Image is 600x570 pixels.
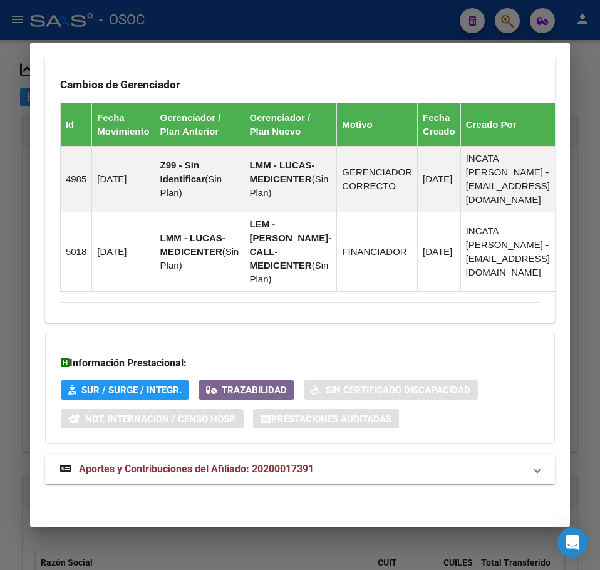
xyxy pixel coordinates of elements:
[337,146,418,212] td: GERENCIADOR CORRECTO
[249,260,328,284] span: Sin Plan
[418,212,461,291] td: [DATE]
[244,146,337,212] td: ( )
[418,103,461,146] th: Fecha Creado
[155,212,244,291] td: ( )
[60,146,91,212] td: 4985
[92,212,155,291] td: [DATE]
[61,356,539,371] h3: Información Prestacional:
[79,463,314,475] span: Aportes y Contribuciones del Afiliado: 20200017391
[155,103,244,146] th: Gerenciador / Plan Anterior
[160,174,222,198] span: Sin Plan
[337,212,418,291] td: FINANCIADOR
[81,385,182,396] span: SUR / SURGE / INTEGR.
[326,385,470,396] span: Sin Certificado Discapacidad
[155,146,244,212] td: ( )
[222,385,287,396] span: Trazabilidad
[460,146,555,212] td: INCATA [PERSON_NAME] - [EMAIL_ADDRESS][DOMAIN_NAME]
[418,146,461,212] td: [DATE]
[271,413,391,425] span: Prestaciones Auditadas
[253,409,399,428] button: Prestaciones Auditadas
[160,246,239,271] span: Sin Plan
[61,409,244,428] button: Not. Internacion / Censo Hosp.
[244,103,337,146] th: Gerenciador / Plan Nuevo
[60,212,91,291] td: 5018
[160,232,225,257] strong: LMM - LUCAS-MEDICENTER
[60,78,540,91] h3: Cambios de Gerenciador
[249,160,314,184] strong: LMM - LUCAS-MEDICENTER
[460,212,555,291] td: INCATA [PERSON_NAME] - [EMAIL_ADDRESS][DOMAIN_NAME]
[85,413,236,425] span: Not. Internacion / Censo Hosp.
[160,160,205,184] strong: Z99 - Sin Identificar
[244,212,337,291] td: ( )
[337,103,418,146] th: Motivo
[304,380,478,400] button: Sin Certificado Discapacidad
[557,527,587,557] div: Open Intercom Messenger
[249,219,331,271] strong: LEM - [PERSON_NAME]-CALL-MEDICENTER
[92,146,155,212] td: [DATE]
[249,174,328,198] span: Sin Plan
[460,103,555,146] th: Creado Por
[199,380,294,400] button: Trazabilidad
[92,103,155,146] th: Fecha Movimiento
[61,380,189,400] button: SUR / SURGE / INTEGR.
[60,103,91,146] th: Id
[45,454,555,484] mat-expansion-panel-header: Aportes y Contribuciones del Afiliado: 20200017391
